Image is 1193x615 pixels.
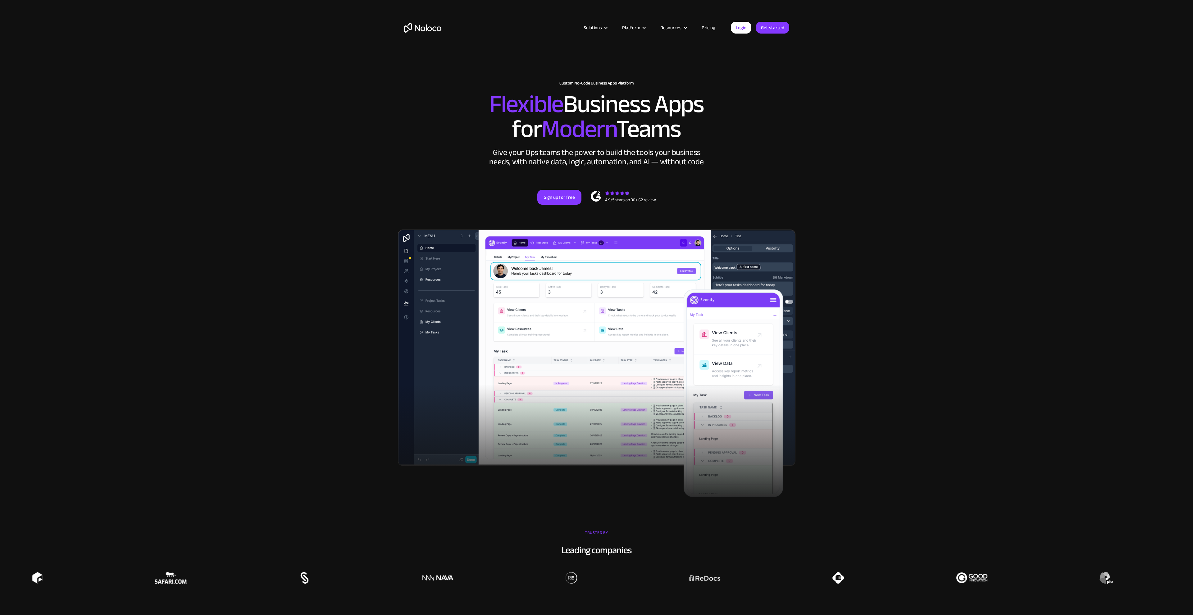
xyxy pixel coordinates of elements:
[584,24,602,32] div: Solutions
[576,24,614,32] div: Solutions
[614,24,653,32] div: Platform
[731,22,751,34] a: Login
[660,24,681,32] div: Resources
[537,190,581,205] a: Sign up for free
[488,148,705,166] div: Give your Ops teams the power to build the tools your business needs, with native data, logic, au...
[404,92,789,142] h2: Business Apps for Teams
[489,81,563,127] span: Flexible
[404,23,441,33] a: home
[756,22,789,34] a: Get started
[404,81,789,86] h1: Custom No-Code Business Apps Platform
[541,106,616,152] span: Modern
[622,24,640,32] div: Platform
[653,24,694,32] div: Resources
[694,24,723,32] a: Pricing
